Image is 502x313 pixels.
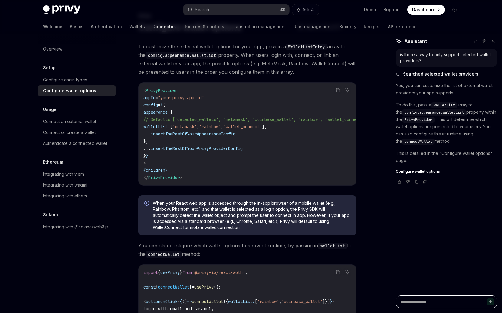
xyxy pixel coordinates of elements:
[405,110,464,115] span: config.appearance.walletList
[221,124,223,129] span: ,
[43,140,107,147] div: Authenticate a connected wallet
[332,299,335,304] span: >
[43,192,87,200] div: Integrating with ethers
[38,180,116,191] a: Integrating with wagmi
[281,299,323,304] span: 'coinbase_wallet'
[255,299,257,304] span: [
[199,124,221,129] span: 'rainbow'
[180,299,182,304] span: {
[214,284,221,290] span: ();
[43,118,96,125] div: Connect an external wallet
[148,175,180,180] span: PrivyProvider
[303,7,315,13] span: Ask AI
[160,270,180,275] span: usePrivy
[144,201,150,207] svg: Info
[156,284,158,290] span: {
[194,284,214,290] span: usePrivy
[487,298,494,305] button: Send message
[152,19,178,34] a: Connectors
[91,19,122,34] a: Authentication
[197,124,199,129] span: ,
[364,19,381,34] a: Recipes
[143,124,170,129] span: walletList:
[388,19,417,34] a: API reference
[364,7,376,13] a: Demo
[143,131,151,137] span: ...
[143,299,146,304] span: <
[182,299,187,304] span: ()
[339,19,356,34] a: Security
[450,5,459,15] button: Toggle dark mode
[192,299,223,304] span: connectWallet
[143,153,146,158] span: }
[396,82,497,96] p: Yes, you can customize the list of external wallet providers your app supports.
[138,42,356,76] span: To customize the external wallet options for your app, pass in a array to the property. When user...
[279,299,281,304] span: ,
[180,175,182,180] span: >
[170,109,172,115] span: {
[43,158,63,166] h5: Ethereum
[165,168,168,173] span: }
[262,124,267,129] span: ],
[43,106,57,113] h5: Usage
[143,109,170,115] span: appearance:
[38,127,116,138] a: Connect or create a wallet
[38,116,116,127] a: Connect an external wallet
[172,124,197,129] span: 'metamask'
[195,6,212,13] div: Search...
[146,299,160,304] span: button
[43,181,87,189] div: Integrating with wagmi
[187,299,192,304] span: =>
[292,4,319,15] button: Ask AI
[182,270,192,275] span: from
[143,284,156,290] span: const
[403,71,478,77] span: Searched selected wallet providers
[43,171,84,178] div: Integrating with viem
[158,284,189,290] span: connectWallet
[143,139,148,144] span: },
[405,139,432,144] span: connectWallet
[343,268,351,276] button: Ask AI
[158,102,160,108] span: =
[180,270,182,275] span: }
[434,103,455,108] span: walletList
[143,160,146,166] span: >
[293,19,332,34] a: User management
[143,175,148,180] span: </
[156,95,158,100] span: =
[151,146,243,151] span: insertTheRestOfYourPrivyProviderConfig
[192,284,194,290] span: =
[143,270,158,275] span: import
[404,37,427,45] span: Assistant
[38,44,116,54] a: Overview
[192,270,245,275] span: '@privy-io/react-auth'
[151,131,235,137] span: insertTheRestOfYourAppearanceConfig
[189,284,192,290] span: }
[43,87,96,94] div: Configure wallet options
[38,169,116,180] a: Integrating with viem
[407,5,445,15] a: Dashboard
[43,64,56,71] h5: Setup
[257,299,279,304] span: 'rainbow'
[228,299,255,304] span: walletList:
[143,95,156,100] span: appId
[43,223,108,230] div: Integrating with @solana/web3.js
[183,4,289,15] button: Search...⌘K
[396,169,440,174] span: Configure wallet options
[43,45,62,53] div: Overview
[143,146,151,151] span: ...
[177,299,180,304] span: =
[43,5,80,14] img: dark logo
[330,299,332,304] span: }
[160,102,163,108] span: {
[70,19,84,34] a: Basics
[43,19,62,34] a: Welcome
[38,74,116,85] a: Configure chain types
[286,44,327,50] code: WalletListEntry
[43,129,96,136] div: Connect or create a wallet
[38,191,116,201] a: Integrating with ethers
[223,299,228,304] span: ({
[400,52,493,64] div: is there a way to only support selected wallet providers?
[146,88,177,93] span: PrivyProvider
[146,153,148,158] span: }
